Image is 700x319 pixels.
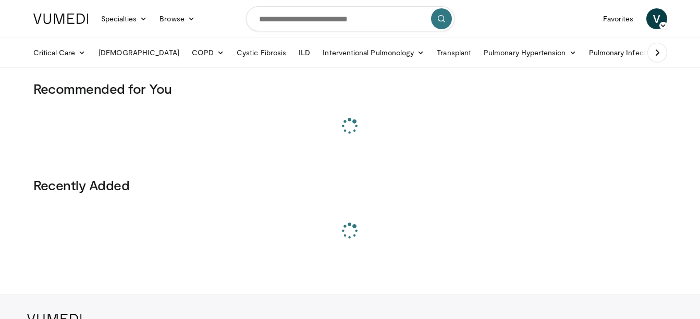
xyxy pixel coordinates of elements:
[33,14,89,24] img: VuMedi Logo
[583,42,673,63] a: Pulmonary Infection
[92,42,186,63] a: [DEMOGRAPHIC_DATA]
[153,8,201,29] a: Browse
[27,42,92,63] a: Critical Care
[316,42,431,63] a: Interventional Pulmonology
[292,42,316,63] a: ILD
[33,177,667,193] h3: Recently Added
[186,42,230,63] a: COPD
[646,8,667,29] a: V
[246,6,455,31] input: Search topics, interventions
[477,42,583,63] a: Pulmonary Hypertension
[95,8,154,29] a: Specialties
[597,8,640,29] a: Favorites
[431,42,477,63] a: Transplant
[230,42,292,63] a: Cystic Fibrosis
[33,80,667,97] h3: Recommended for You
